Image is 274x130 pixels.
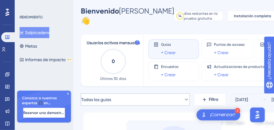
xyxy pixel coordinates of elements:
text: 0 [112,58,115,64]
img: texto-alternativo-de-imagen-lanzador [200,111,208,119]
span: Filtro [209,96,219,103]
span: Usuarios activos mensuales [87,39,140,47]
div: [DATE] [235,96,248,103]
font: Informes de impacto [25,56,66,63]
button: Metas [20,41,37,52]
font: Metas [25,42,37,50]
div: 2 [235,108,240,113]
button: Reservar una demostración [23,108,65,118]
div: Abra ¡Comenzar! Lista de verificación, módulos restantes: 2 [197,109,240,120]
span: Instalación completa [234,14,271,18]
button: Filtro [195,93,225,106]
div: RENDIMIENTO [20,15,43,20]
span: Todas las guías [81,96,111,103]
span: Bienvenido [81,6,119,15]
div: 14 [178,14,182,18]
a: + Crear [214,49,229,56]
span: ¿Necesita ayuda? [14,2,52,9]
div: días restantes en la prueba gratuita [184,11,221,21]
a: + Crear [214,71,229,78]
span: Actualizaciones de productos [214,64,266,69]
iframe: UserGuiding AI Assistant Launcher [248,106,267,124]
span: Conozca a nuestros expertos 🎧 en incorporación [22,96,66,105]
a: + Crear [161,49,176,56]
div: BETA [67,58,72,61]
font: Salpicadero [25,29,49,36]
span: Últimos 30 días [100,76,126,81]
a: + Crear [161,71,176,78]
span: Guías [161,42,176,47]
button: Todas las guías [81,93,190,106]
button: Informes de impactoBETA [20,54,72,65]
div: ¡Comenzar! [210,112,235,118]
div: [PERSON_NAME] 👋 [81,6,174,26]
span: Reservar una demostración [23,110,65,115]
button: Salpicadero [20,27,49,38]
span: Puntos de acceso [214,42,245,47]
span: Encuestas [161,64,178,69]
